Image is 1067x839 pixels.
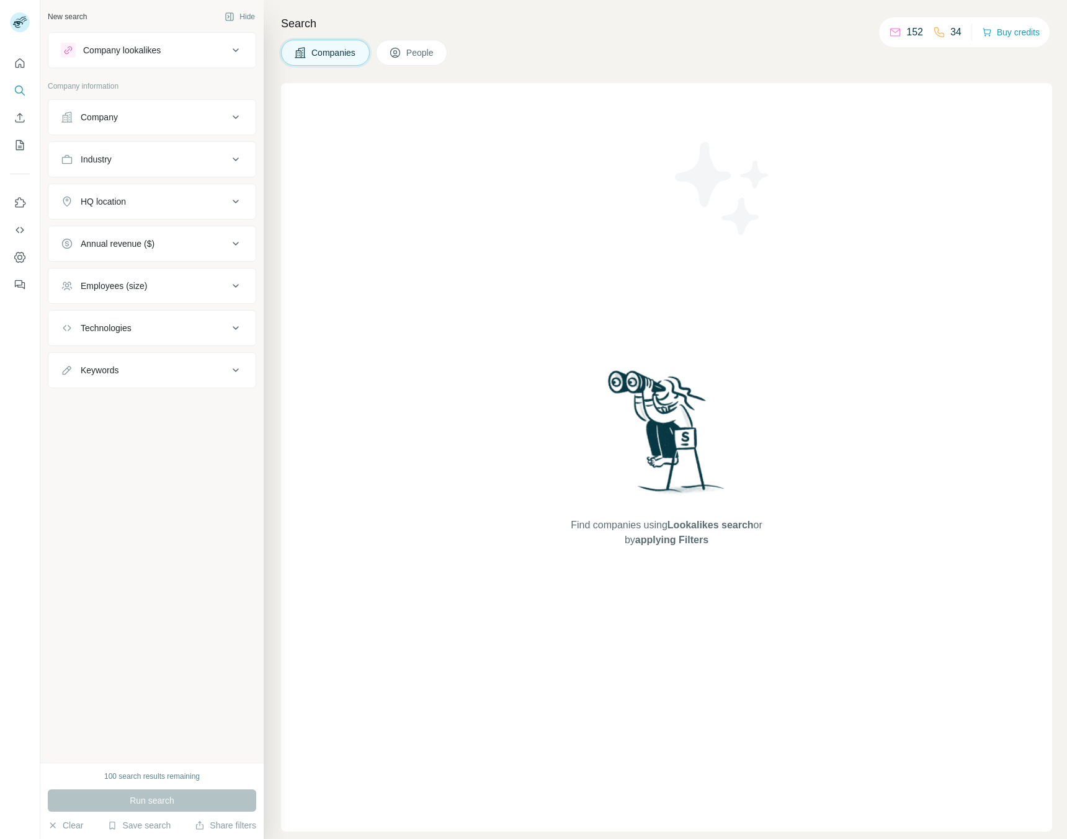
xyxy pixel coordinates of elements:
button: Company [48,102,256,132]
div: Industry [81,153,112,166]
div: Company lookalikes [83,44,161,56]
button: Dashboard [10,246,30,269]
button: Clear [48,819,83,832]
div: 100 search results remaining [104,771,200,782]
button: Save search [107,819,171,832]
button: My lists [10,134,30,156]
button: Search [10,79,30,102]
button: Annual revenue ($) [48,229,256,259]
button: Keywords [48,355,256,385]
span: Find companies using or by [567,518,766,548]
img: Surfe Illustration - Woman searching with binoculars [602,367,731,505]
img: Surfe Illustration - Stars [667,133,779,244]
button: Industry [48,144,256,174]
span: People [406,47,435,59]
div: Annual revenue ($) [81,237,154,250]
p: 152 [906,25,923,40]
button: Buy credits [982,24,1040,41]
div: Company [81,111,118,123]
button: Use Surfe on LinkedIn [10,192,30,214]
span: Lookalikes search [667,520,754,530]
button: Employees (size) [48,271,256,301]
button: Technologies [48,313,256,343]
button: Feedback [10,273,30,296]
button: HQ location [48,187,256,216]
div: Employees (size) [81,280,147,292]
button: Enrich CSV [10,107,30,129]
button: Hide [216,7,264,26]
p: 34 [950,25,962,40]
button: Use Surfe API [10,219,30,241]
button: Company lookalikes [48,35,256,65]
span: Companies [311,47,357,59]
h4: Search [281,15,1052,32]
button: Share filters [195,819,256,832]
div: HQ location [81,195,126,208]
span: applying Filters [635,535,708,545]
div: Keywords [81,364,118,376]
div: New search [48,11,87,22]
div: Technologies [81,322,132,334]
p: Company information [48,81,256,92]
button: Quick start [10,52,30,74]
